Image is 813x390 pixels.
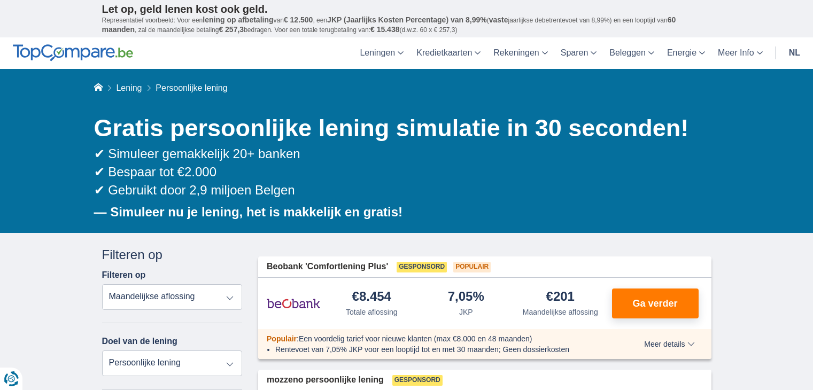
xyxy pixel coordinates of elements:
a: Kredietkaarten [410,37,487,69]
a: Meer Info [711,37,769,69]
a: Rekeningen [487,37,554,69]
button: Ga verder [612,288,699,318]
span: 60 maanden [102,15,676,34]
div: : [258,333,614,344]
a: Beleggen [603,37,661,69]
a: Home [94,83,103,92]
span: Populair [453,262,491,272]
div: €8.454 [352,290,391,305]
div: Filteren op [102,246,243,264]
span: Populair [267,334,297,343]
span: Beobank 'Comfortlening Plus' [267,261,388,273]
div: 7,05% [448,290,484,305]
span: Een voordelig tarief voor nieuwe klanten (max €8.000 en 48 maanden) [299,334,532,343]
a: Leningen [353,37,410,69]
div: €201 [546,290,575,305]
label: Doel van de lening [102,337,177,346]
span: mozzeno persoonlijke lening [267,374,384,386]
span: Persoonlijke lening [156,83,227,92]
span: vaste [489,15,508,24]
span: lening op afbetaling [203,15,273,24]
div: Totale aflossing [346,307,398,317]
span: Meer details [644,340,694,348]
h1: Gratis persoonlijke lening simulatie in 30 seconden! [94,112,711,145]
p: Let op, geld lenen kost ook geld. [102,3,711,15]
p: Representatief voorbeeld: Voor een van , een ( jaarlijkse debetrentevoet van 8,99%) en een loopti... [102,15,711,35]
a: Lening [116,83,142,92]
div: JKP [459,307,473,317]
a: Sparen [554,37,603,69]
img: TopCompare [13,44,133,61]
a: nl [783,37,807,69]
span: € 15.438 [370,25,400,34]
span: Ga verder [632,299,677,308]
b: — Simuleer nu je lening, het is makkelijk en gratis! [94,205,403,219]
span: € 12.500 [284,15,313,24]
button: Meer details [636,340,702,348]
label: Filteren op [102,270,146,280]
span: JKP (Jaarlijks Kosten Percentage) van 8,99% [327,15,487,24]
li: Rentevoet van 7,05% JKP voor een looptijd tot en met 30 maanden; Geen dossierkosten [275,344,605,355]
div: ✔ Simuleer gemakkelijk 20+ banken ✔ Bespaar tot €2.000 ✔ Gebruikt door 2,9 miljoen Belgen [94,145,711,200]
div: Maandelijkse aflossing [523,307,598,317]
span: € 257,3 [219,25,244,34]
span: Gesponsord [397,262,447,272]
a: Energie [661,37,711,69]
img: product.pl.alt Beobank [267,290,320,317]
span: Gesponsord [392,375,443,386]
